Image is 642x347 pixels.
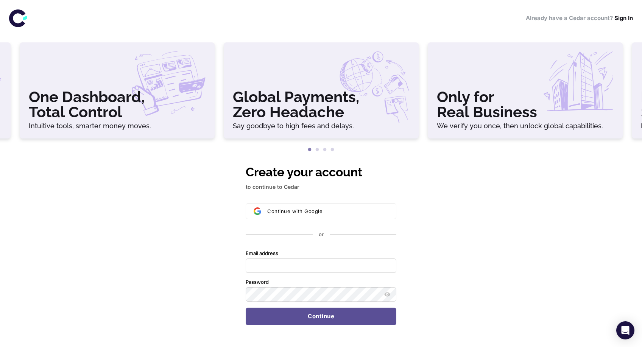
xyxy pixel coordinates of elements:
[246,250,278,257] label: Email address
[437,89,614,120] h3: Only for Real Business
[614,14,633,22] a: Sign In
[616,321,634,339] div: Open Intercom Messenger
[29,123,206,129] h6: Intuitive tools, smarter money moves.
[437,123,614,129] h6: We verify you once, then unlock global capabilities.
[319,231,324,238] p: or
[246,203,396,219] button: Sign in with GoogleContinue with Google
[233,89,410,120] h3: Global Payments, Zero Headache
[383,290,392,299] button: Show password
[313,146,321,154] button: 2
[329,146,336,154] button: 4
[526,14,633,23] h6: Already have a Cedar account?
[233,123,410,129] h6: Say goodbye to high fees and delays.
[267,208,323,214] span: Continue with Google
[246,183,396,191] p: to continue to Cedar
[306,146,313,154] button: 1
[321,146,329,154] button: 3
[246,308,396,325] button: Continue
[29,89,206,120] h3: One Dashboard, Total Control
[254,207,261,215] img: Sign in with Google
[246,163,396,181] h1: Create your account
[246,279,269,286] label: Password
